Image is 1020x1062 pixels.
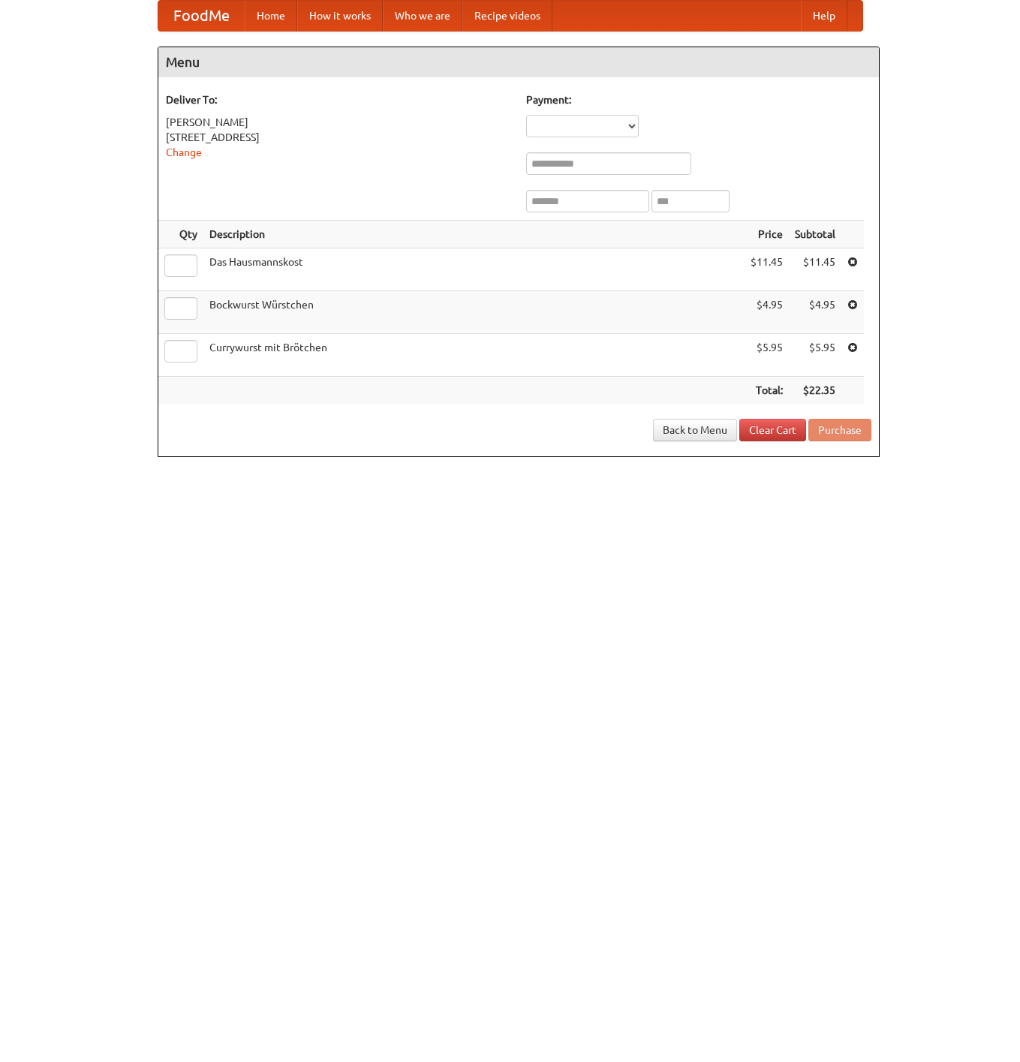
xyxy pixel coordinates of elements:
[203,334,745,377] td: Currywurst mit Brötchen
[297,1,383,31] a: How it works
[158,221,203,248] th: Qty
[789,248,841,291] td: $11.45
[789,334,841,377] td: $5.95
[745,334,789,377] td: $5.95
[745,221,789,248] th: Price
[245,1,297,31] a: Home
[739,419,806,441] a: Clear Cart
[789,221,841,248] th: Subtotal
[203,221,745,248] th: Description
[789,291,841,334] td: $4.95
[653,419,737,441] a: Back to Menu
[745,248,789,291] td: $11.45
[166,92,511,107] h5: Deliver To:
[383,1,462,31] a: Who we are
[801,1,847,31] a: Help
[526,92,871,107] h5: Payment:
[462,1,552,31] a: Recipe videos
[203,248,745,291] td: Das Hausmannskost
[158,47,879,77] h4: Menu
[158,1,245,31] a: FoodMe
[203,291,745,334] td: Bockwurst Würstchen
[808,419,871,441] button: Purchase
[166,115,511,130] div: [PERSON_NAME]
[745,377,789,405] th: Total:
[166,146,202,158] a: Change
[789,377,841,405] th: $22.35
[745,291,789,334] td: $4.95
[166,130,511,145] div: [STREET_ADDRESS]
